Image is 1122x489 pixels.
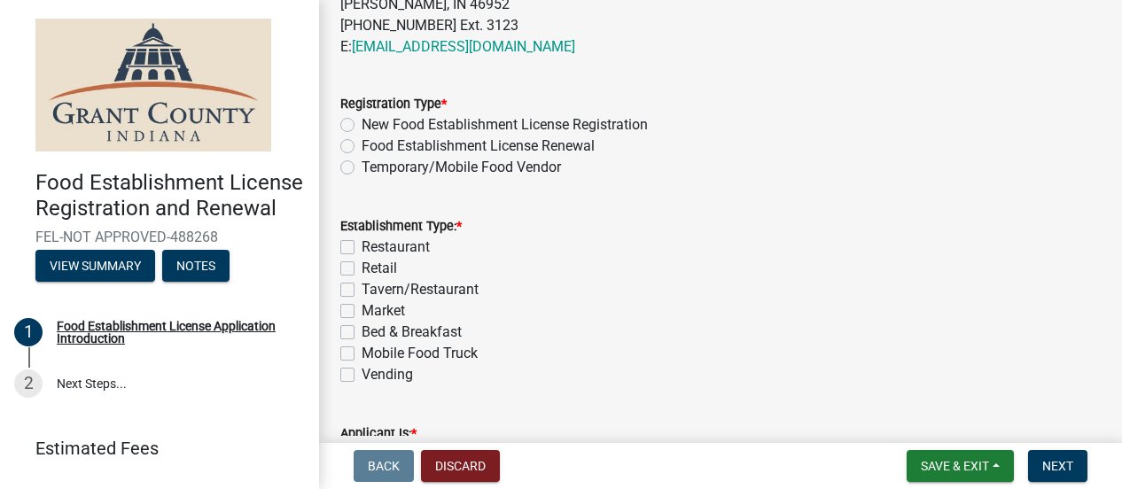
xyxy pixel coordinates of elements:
[368,459,400,473] span: Back
[340,98,447,111] label: Registration Type
[1028,450,1087,482] button: Next
[362,343,478,364] label: Mobile Food Truck
[1042,459,1073,473] span: Next
[35,250,155,282] button: View Summary
[362,136,595,157] label: Food Establishment License Renewal
[921,459,989,473] span: Save & Exit
[907,450,1014,482] button: Save & Exit
[362,258,397,279] label: Retail
[35,229,284,245] span: FEL-NOT APPROVED-488268
[421,450,500,482] button: Discard
[354,450,414,482] button: Back
[57,320,291,345] div: Food Establishment License Application Introduction
[14,369,43,398] div: 2
[35,260,155,274] wm-modal-confirm: Summary
[362,237,430,258] label: Restaurant
[362,279,479,300] label: Tavern/Restaurant
[362,114,648,136] label: New Food Establishment License Registration
[340,221,462,233] label: Establishment Type:
[14,431,291,466] a: Estimated Fees
[35,19,271,151] img: Grant County, Indiana
[352,38,575,55] a: [EMAIL_ADDRESS][DOMAIN_NAME]
[340,428,417,440] label: Applicant Is:
[162,250,230,282] button: Notes
[362,364,413,385] label: Vending
[35,170,305,221] h4: Food Establishment License Registration and Renewal
[162,260,230,274] wm-modal-confirm: Notes
[362,157,561,178] label: Temporary/Mobile Food Vendor
[362,322,462,343] label: Bed & Breakfast
[362,300,405,322] label: Market
[14,318,43,346] div: 1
